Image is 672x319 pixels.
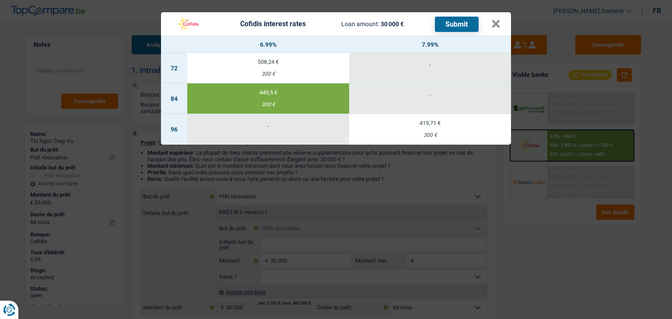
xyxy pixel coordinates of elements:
[349,36,511,53] th: 7.99%
[349,62,511,68] div: -
[187,59,349,65] div: 508,24 €
[187,71,349,77] div: 300 €
[187,123,349,129] div: -
[381,21,404,28] span: 30 000 €
[349,120,511,126] div: 419,71 €
[349,93,511,98] div: -
[161,53,187,83] td: 72
[491,20,500,28] button: ×
[187,90,349,95] div: 449,5 €
[435,17,479,32] button: Submit
[187,36,349,53] th: 6.99%
[349,132,511,138] div: 300 €
[341,21,379,28] span: Loan amount:
[161,83,187,114] td: 84
[240,21,306,28] div: Cofidis interest rates
[171,16,205,32] img: Cofidis
[161,114,187,145] td: 96
[187,102,349,107] div: 300 €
